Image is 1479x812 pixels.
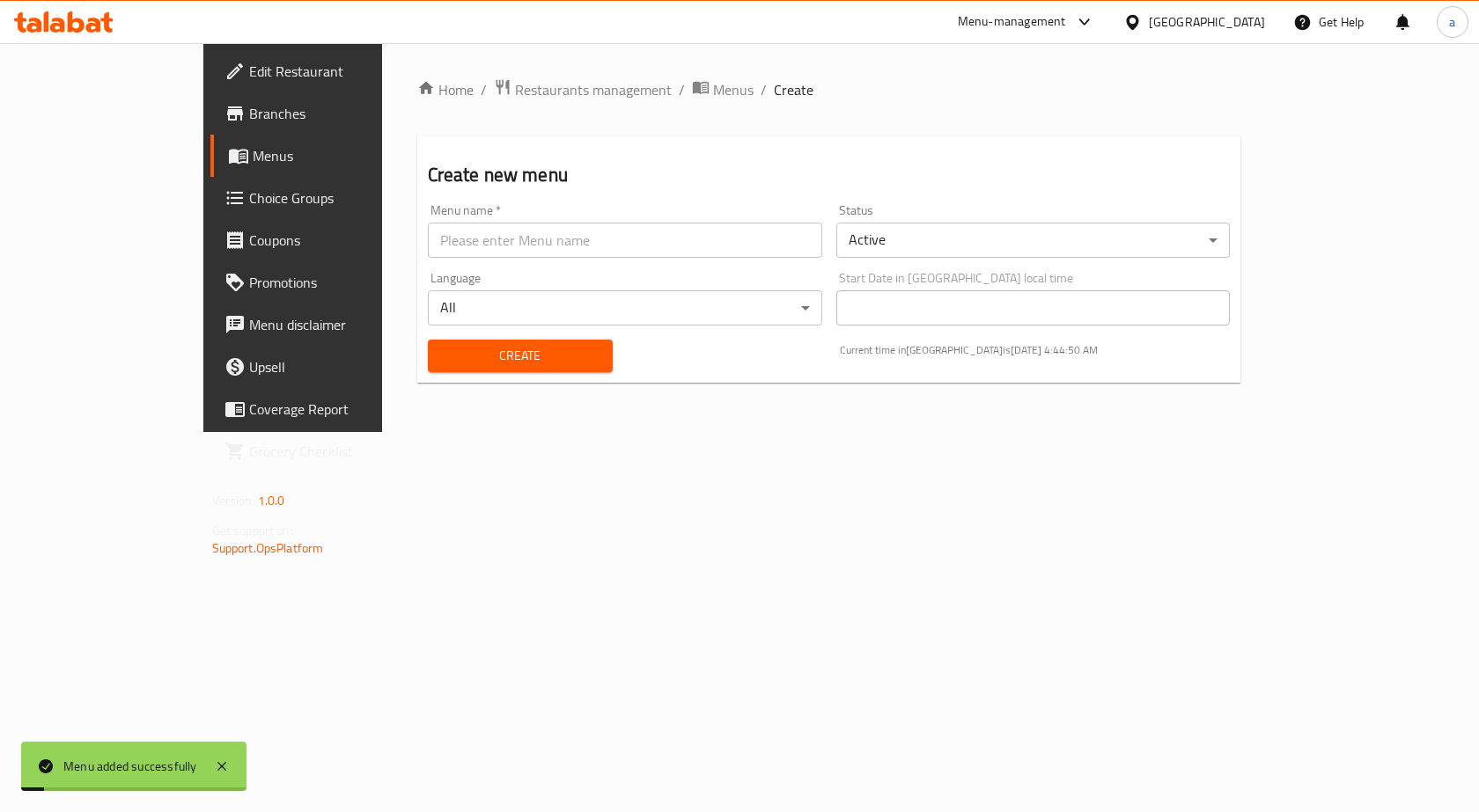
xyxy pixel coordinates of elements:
span: Menus [713,79,754,100]
div: Menu added successfully [63,757,197,776]
span: Coupons [249,230,437,251]
li: / [679,79,685,100]
span: Version: [212,489,255,512]
span: Upsell [249,356,437,377]
span: Create [774,79,813,100]
span: Promotions [249,272,437,293]
a: Menus [210,135,451,177]
a: Coverage Report [210,388,451,430]
p: Current time in [GEOGRAPHIC_DATA] is [DATE] 4:44:50 AM [840,342,1231,358]
a: Menus [692,78,754,101]
a: Upsell [210,346,451,388]
span: Coverage Report [249,399,437,420]
input: Please enter Menu name [428,223,822,258]
span: 1.0.0 [258,489,285,512]
h2: Create new menu [428,162,1231,188]
a: Grocery Checklist [210,430,451,472]
nav: breadcrumb [417,78,1241,101]
a: Branches [210,92,451,135]
span: Create [442,345,599,367]
span: a [1449,12,1455,32]
span: Edit Restaurant [249,61,437,82]
a: Choice Groups [210,177,451,219]
span: Menus [253,145,437,166]
span: Menu disclaimer [249,314,437,335]
div: All [428,290,822,326]
span: Choice Groups [249,187,437,208]
span: Restaurants management [515,79,672,100]
span: Branches [249,103,437,124]
a: Promotions [210,261,451,304]
a: Restaurants management [494,78,672,101]
li: / [481,79,487,100]
a: Menu disclaimer [210,304,451,346]
div: Menu-management [958,11,1066,33]
li: / [761,79,767,100]
span: Grocery Checklist [249,441,437,462]
a: Coupons [210,219,451,261]
a: Support.OpsPlatform [212,537,324,560]
span: Get support on: [212,519,293,542]
div: [GEOGRAPHIC_DATA] [1149,12,1265,32]
a: Edit Restaurant [210,50,451,92]
div: Active [836,223,1231,258]
button: Create [428,340,613,372]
